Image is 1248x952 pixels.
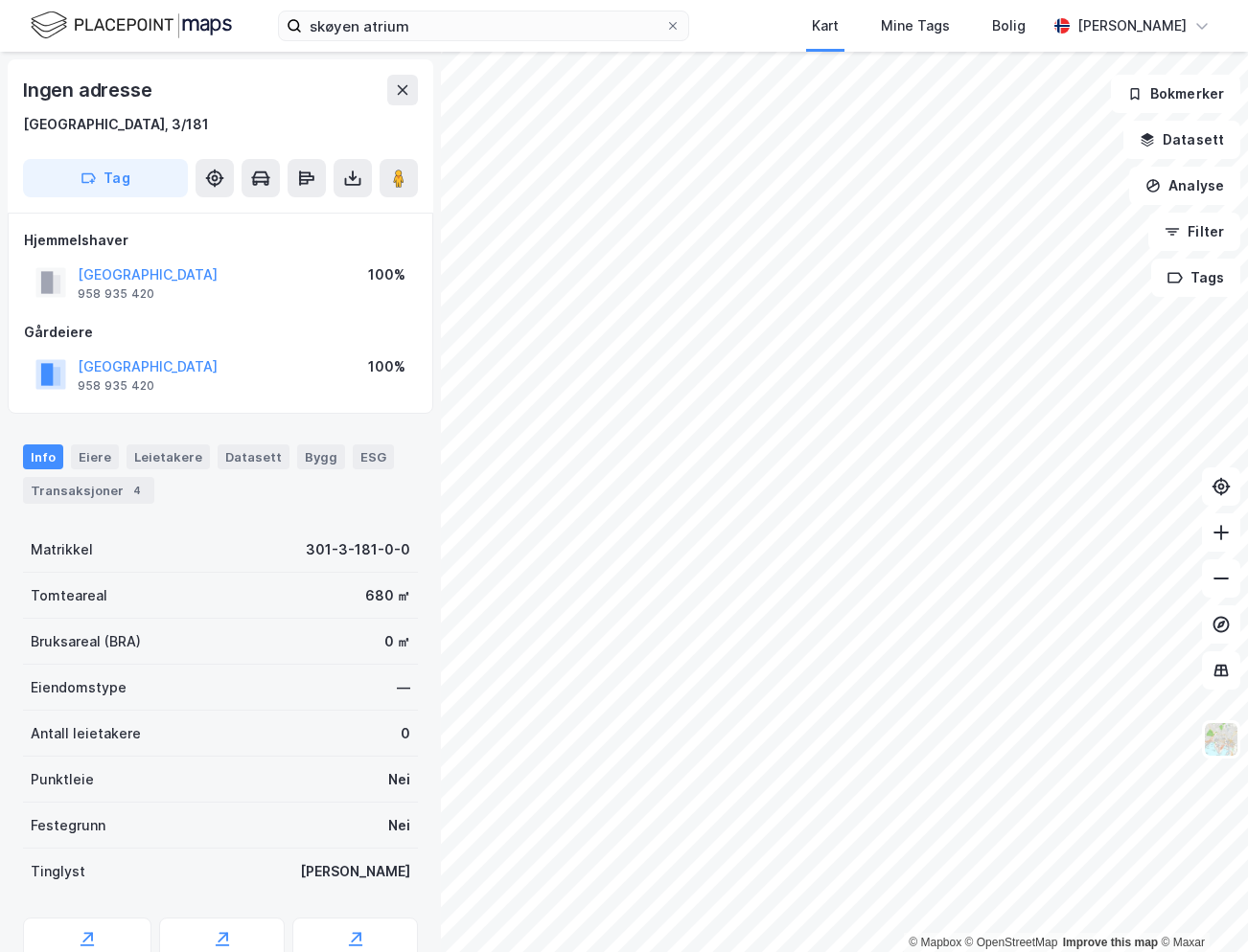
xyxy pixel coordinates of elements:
div: Eiere [71,444,119,469]
div: Kontrollprogram for chat [1152,860,1248,952]
div: 301-3-181-0-0 [306,538,410,561]
div: Punktleie [31,768,94,791]
div: Hjemmelshaver [24,229,417,252]
div: Festegrunn [31,814,105,837]
div: Eiendomstype [31,676,127,699]
div: Kart [812,14,839,37]
div: 100% [368,355,405,378]
div: Gårdeiere [24,321,417,344]
button: Analyse [1129,167,1240,205]
div: 100% [368,263,405,286]
div: [PERSON_NAME] [300,860,410,883]
button: Filter [1148,213,1240,251]
div: ESG [353,444,394,469]
div: Mine Tags [881,14,950,37]
div: Bygg [297,444,345,469]
div: Info [23,444,63,469]
button: Datasett [1123,121,1240,159]
a: Improve this map [1063,936,1158,949]
img: Z [1203,721,1239,758]
button: Tags [1151,259,1240,297]
div: 958 935 420 [78,378,154,394]
div: Antall leietakere [31,722,141,745]
div: [GEOGRAPHIC_DATA], 3/181 [23,113,209,136]
div: Transaksjoner [23,477,154,504]
button: Tag [23,159,188,197]
div: Matrikkel [31,538,93,561]
div: Nei [388,814,410,837]
div: Tinglyst [31,860,85,883]
div: — [397,676,410,699]
div: Tomteareal [31,584,107,607]
a: OpenStreetMap [965,936,1058,949]
a: Mapbox [909,936,961,949]
div: Bruksareal (BRA) [31,630,141,653]
div: 680 ㎡ [365,584,410,607]
div: Nei [388,768,410,791]
div: Leietakere [127,444,210,469]
button: Bokmerker [1111,75,1240,113]
iframe: Chat Widget [1152,860,1248,952]
div: 0 [401,722,410,745]
div: Datasett [218,444,289,469]
img: logo.f888ab2527a4732fd821a326f86c7f29.svg [31,9,232,42]
div: [PERSON_NAME] [1077,14,1187,37]
div: Ingen adresse [23,75,155,105]
div: 958 935 420 [78,286,154,302]
div: 0 ㎡ [384,630,410,653]
div: Bolig [992,14,1026,37]
div: 4 [127,481,147,500]
input: Søk på adresse, matrikkel, gårdeiere, leietakere eller personer [302,11,665,40]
